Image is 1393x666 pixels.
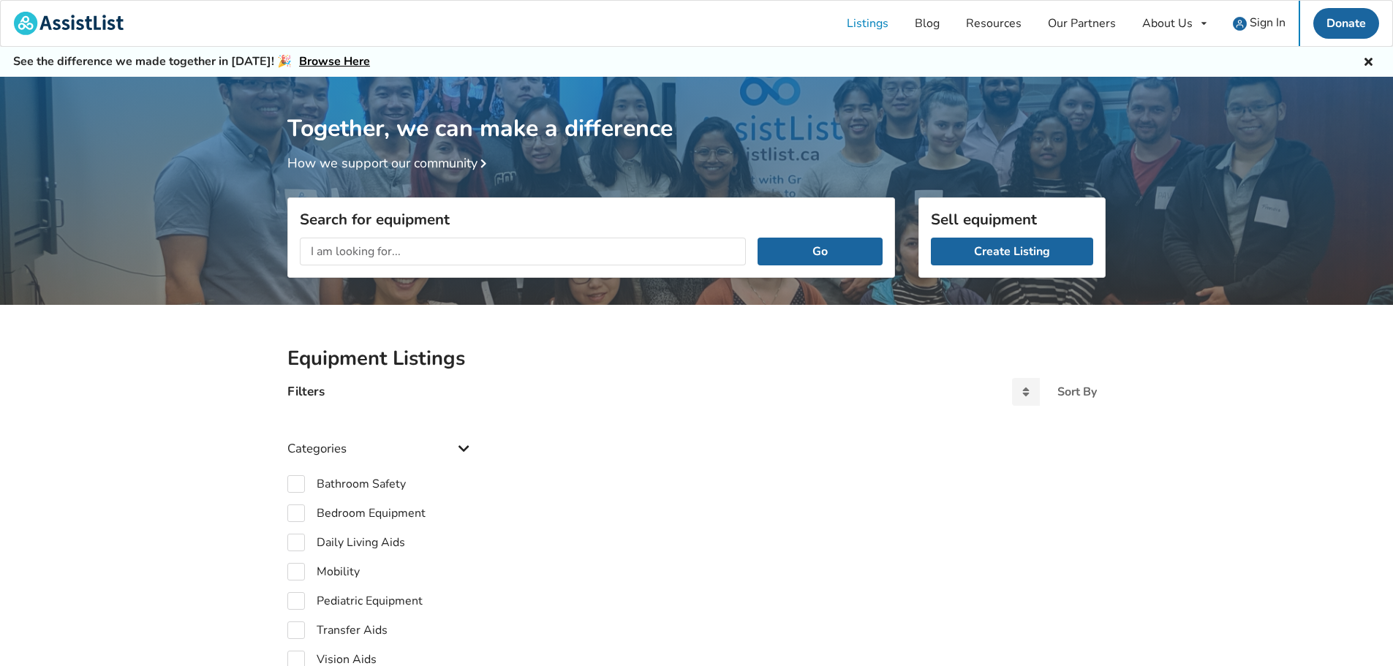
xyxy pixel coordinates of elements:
a: user icon Sign In [1220,1,1299,46]
label: Daily Living Aids [287,534,405,551]
div: Categories [287,412,475,463]
label: Transfer Aids [287,621,388,639]
input: I am looking for... [300,238,746,265]
a: Listings [834,1,902,46]
img: user icon [1233,17,1247,31]
a: Browse Here [299,53,370,69]
a: Resources [953,1,1035,46]
label: Pediatric Equipment [287,592,423,610]
a: How we support our community [287,154,492,172]
div: Sort By [1057,386,1097,398]
h2: Equipment Listings [287,346,1106,371]
div: About Us [1142,18,1193,29]
h5: See the difference we made together in [DATE]! 🎉 [13,54,370,69]
a: Our Partners [1035,1,1129,46]
h3: Sell equipment [931,210,1093,229]
img: assistlist-logo [14,12,124,35]
button: Go [758,238,883,265]
label: Mobility [287,563,360,580]
label: Bathroom Safety [287,475,406,493]
a: Create Listing [931,238,1093,265]
h1: Together, we can make a difference [287,77,1106,143]
span: Sign In [1250,15,1286,31]
a: Blog [902,1,953,46]
h3: Search for equipment [300,210,883,229]
a: Donate [1313,8,1379,39]
label: Bedroom Equipment [287,504,426,522]
h4: Filters [287,383,325,400]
